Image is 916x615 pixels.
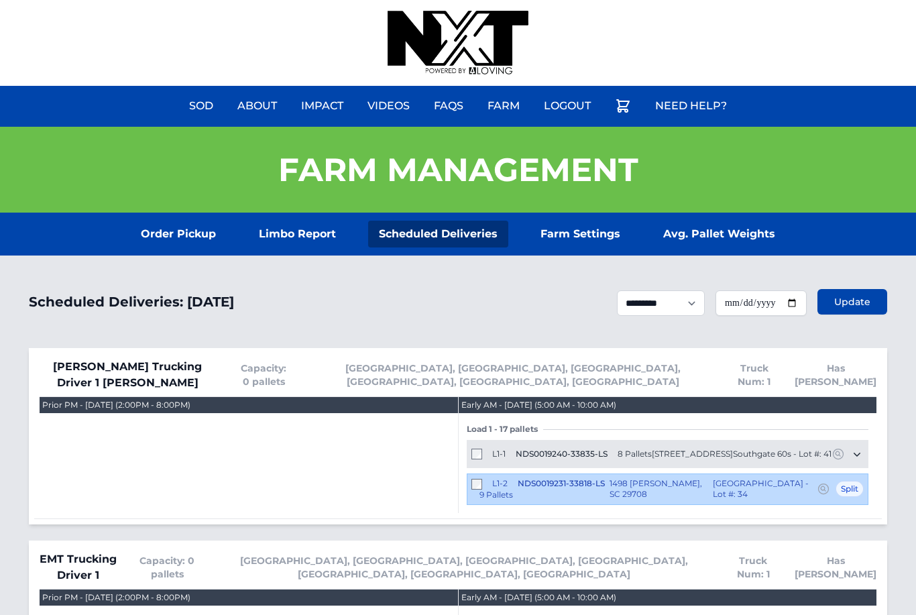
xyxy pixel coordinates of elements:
[817,289,887,315] button: Update
[40,551,117,583] span: EMT Trucking Driver 1
[42,400,190,410] div: Prior PM - [DATE] (2:00PM - 8:00PM)
[388,11,528,75] img: nextdaysod.com Logo
[42,592,190,603] div: Prior PM - [DATE] (2:00PM - 8:00PM)
[836,481,864,497] span: Split
[713,478,817,500] span: [GEOGRAPHIC_DATA] - Lot #: 34
[647,90,735,122] a: Need Help?
[530,221,631,247] a: Farm Settings
[536,90,599,122] a: Logout
[359,90,418,122] a: Videos
[652,221,786,247] a: Avg. Pallet Weights
[237,361,291,388] span: Capacity: 0 pallets
[479,90,528,122] a: Farm
[618,449,652,459] span: 8 Pallets
[652,449,733,459] span: [STREET_ADDRESS]
[733,449,832,459] span: Southgate 60s - Lot #: 41
[516,449,608,459] span: NDS0019240-33835-LS
[467,424,543,435] span: Load 1 - 17 pallets
[518,478,605,488] span: NDS0019231-33818-LS
[795,554,876,581] span: Has [PERSON_NAME]
[293,90,351,122] a: Impact
[492,478,508,488] span: L1-2
[461,592,616,603] div: Early AM - [DATE] (5:00 AM - 10:00 AM)
[479,490,513,500] span: 9 Pallets
[29,292,234,311] h1: Scheduled Deliveries: [DATE]
[461,400,616,410] div: Early AM - [DATE] (5:00 AM - 10:00 AM)
[278,154,638,186] h1: Farm Management
[492,449,506,459] span: L1-1
[312,361,713,388] span: [GEOGRAPHIC_DATA], [GEOGRAPHIC_DATA], [GEOGRAPHIC_DATA], [GEOGRAPHIC_DATA], [GEOGRAPHIC_DATA], [G...
[181,90,221,122] a: Sod
[735,361,773,388] span: Truck Num: 1
[610,478,713,500] span: 1498 [PERSON_NAME], SC 29708
[229,90,285,122] a: About
[130,221,227,247] a: Order Pickup
[733,554,773,581] span: Truck Num: 1
[426,90,471,122] a: FAQs
[217,554,711,581] span: [GEOGRAPHIC_DATA], [GEOGRAPHIC_DATA], [GEOGRAPHIC_DATA], [GEOGRAPHIC_DATA], [GEOGRAPHIC_DATA], [G...
[795,361,876,388] span: Has [PERSON_NAME]
[834,295,870,309] span: Update
[248,221,347,247] a: Limbo Report
[139,554,196,581] span: Capacity: 0 pallets
[40,359,215,391] span: [PERSON_NAME] Trucking Driver 1 [PERSON_NAME]
[368,221,508,247] a: Scheduled Deliveries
